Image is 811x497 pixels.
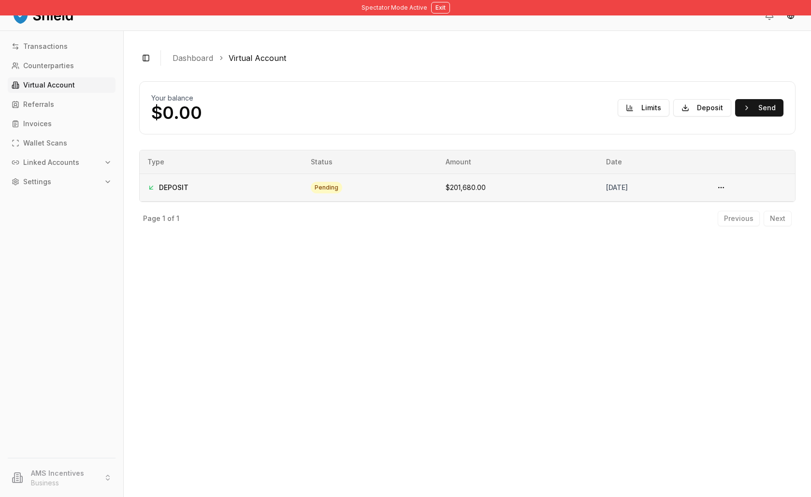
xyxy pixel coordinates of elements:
[8,39,116,54] a: Transactions
[311,182,342,193] div: pending
[8,58,116,73] a: Counterparties
[162,215,165,222] p: 1
[23,140,67,146] p: Wallet Scans
[598,150,706,174] th: Date
[140,150,303,174] th: Type
[618,99,669,117] button: Limits
[8,174,116,190] button: Settings
[431,2,450,14] button: Exit
[362,4,427,12] span: Spectator Mode Active
[673,99,731,117] button: Deposit
[23,82,75,88] p: Virtual Account
[143,215,160,222] p: Page
[23,159,79,166] p: Linked Accounts
[23,101,54,108] p: Referrals
[23,178,51,185] p: Settings
[23,62,74,69] p: Counterparties
[159,183,188,192] span: DEPOSIT
[8,97,116,112] a: Referrals
[735,99,783,117] button: Send
[23,43,68,50] p: Transactions
[446,183,486,191] span: $201,680.00
[8,116,116,132] a: Invoices
[303,150,438,174] th: Status
[173,52,213,64] a: Dashboard
[229,52,286,64] a: Virtual Account
[8,155,116,170] button: Linked Accounts
[8,135,116,151] a: Wallet Scans
[176,215,179,222] p: 1
[151,93,193,103] h2: Your balance
[173,52,788,64] nav: breadcrumb
[167,215,174,222] p: of
[606,183,698,192] div: [DATE]
[8,77,116,93] a: Virtual Account
[151,103,202,122] p: $0.00
[23,120,52,127] p: Invoices
[438,150,598,174] th: Amount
